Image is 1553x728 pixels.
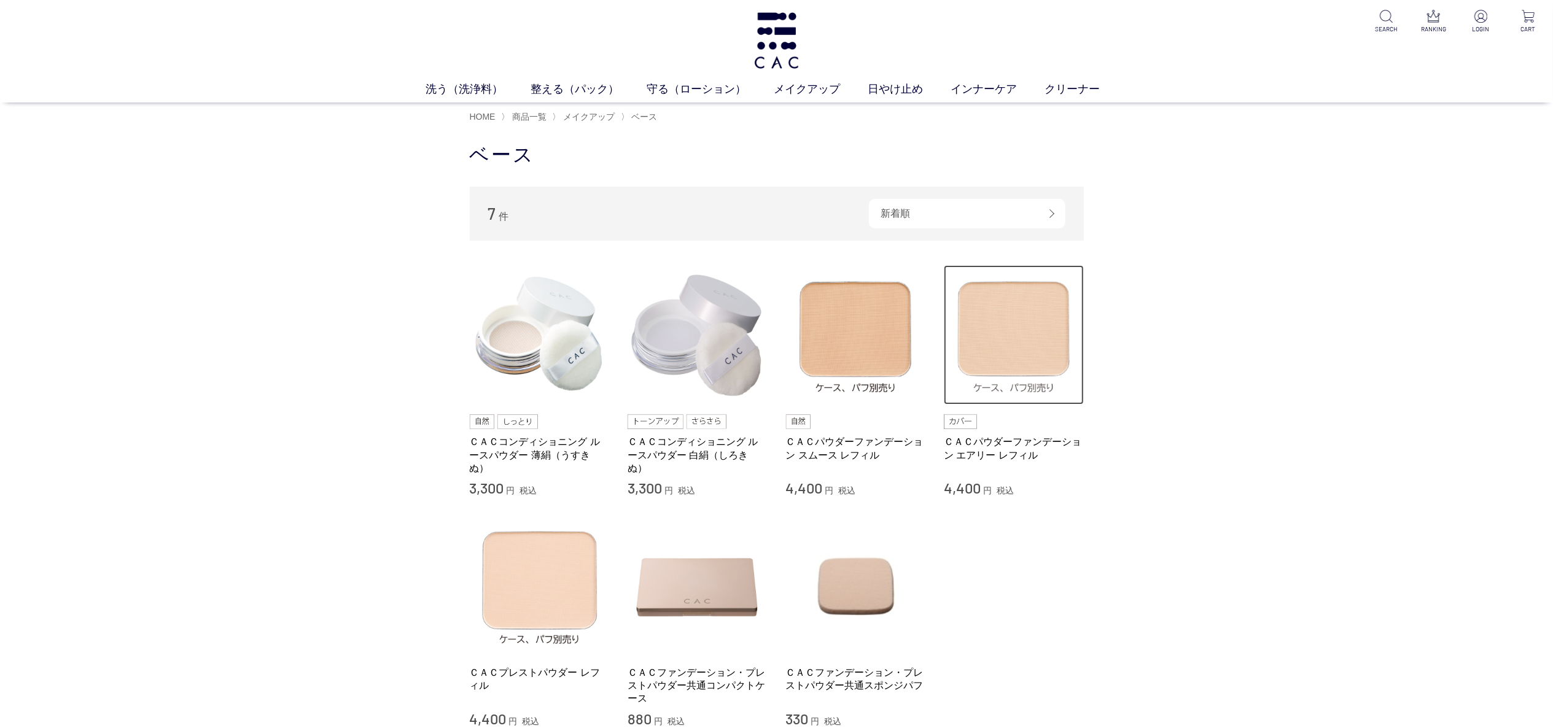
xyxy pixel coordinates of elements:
[786,479,823,497] span: 4,400
[628,479,662,497] span: 3,300
[752,12,801,69] img: logo
[470,265,610,405] img: ＣＡＣコンディショニング ルースパウダー 薄絹（うすきぬ）
[470,516,610,656] img: ＣＡＣプレストパウダー レフィル
[774,81,868,98] a: メイクアップ
[811,716,819,726] span: 円
[512,112,547,122] span: 商品一覧
[470,142,1084,168] h1: ベース
[628,516,768,656] img: ＣＡＣファンデーション・プレストパウダー共通コンパクトケース
[497,414,538,429] img: しっとり
[786,435,926,462] a: ＣＡＣパウダーファンデーション スムース レフィル
[1419,10,1449,34] a: RANKING
[488,204,496,223] span: 7
[470,666,610,692] a: ＣＡＣプレストパウダー レフィル
[501,111,550,123] li: 〉
[470,435,610,474] a: ＣＡＣコンディショニング ルースパウダー 薄絹（うすきぬ）
[628,435,768,474] a: ＣＡＣコンディショニング ルースパウダー 白絹（しろきぬ）
[470,710,507,727] span: 4,400
[868,81,951,98] a: 日やけ止め
[647,81,774,98] a: 守る（ローション）
[944,479,981,497] span: 4,400
[561,112,615,122] a: メイクアップ
[628,666,768,705] a: ＣＡＣファンデーション・プレストパウダー共通コンパクトケース
[678,486,695,495] span: 税込
[499,211,508,222] span: 件
[786,516,926,656] img: ＣＡＣファンデーション・プレストパウダー共通スポンジパフ
[944,435,1084,462] a: ＣＡＣパウダーファンデーション エアリー レフィル
[506,486,515,495] span: 円
[552,111,618,123] li: 〉
[1466,10,1496,34] a: LOGIN
[824,716,841,726] span: 税込
[522,716,539,726] span: 税込
[628,710,652,727] span: 880
[531,81,647,98] a: 整える（パック）
[1466,25,1496,34] p: LOGIN
[508,716,517,726] span: 円
[470,479,504,497] span: 3,300
[426,81,531,98] a: 洗う（洗浄料）
[664,486,673,495] span: 円
[997,486,1014,495] span: 税込
[628,414,683,429] img: トーンアップ
[786,265,926,405] img: ＣＡＣパウダーファンデーション スムース レフィル
[510,112,547,122] a: 商品一覧
[654,716,663,726] span: 円
[632,112,658,122] span: ベース
[944,414,977,429] img: カバー
[983,486,992,495] span: 円
[621,111,661,123] li: 〉
[944,265,1084,405] img: ＣＡＣパウダーファンデーション エアリー レフィル
[629,112,658,122] a: ベース
[1419,25,1449,34] p: RANKING
[687,414,727,429] img: さらさら
[1371,25,1401,34] p: SEARCH
[786,414,811,429] img: 自然
[1513,25,1543,34] p: CART
[786,710,809,727] span: 330
[470,112,496,122] a: HOME
[869,199,1065,228] div: 新着順
[786,666,926,692] a: ＣＡＣファンデーション・プレストパウダー共通スポンジパフ
[470,414,495,429] img: 自然
[825,486,833,495] span: 円
[668,716,685,726] span: 税込
[951,81,1045,98] a: インナーケア
[520,486,537,495] span: 税込
[563,112,615,122] span: メイクアップ
[838,486,855,495] span: 税込
[628,265,768,405] img: ＣＡＣコンディショニング ルースパウダー 白絹（しろきぬ）
[1513,10,1543,34] a: CART
[1045,81,1127,98] a: クリーナー
[1371,10,1401,34] a: SEARCH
